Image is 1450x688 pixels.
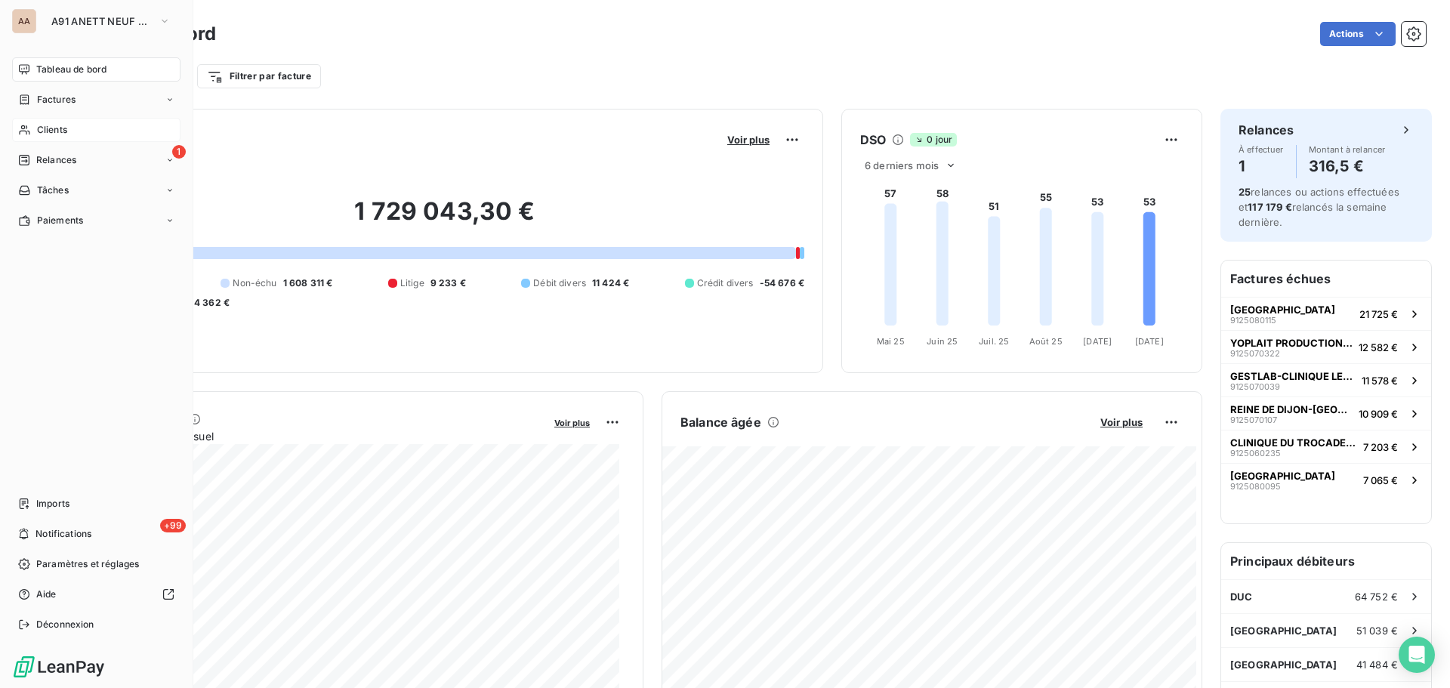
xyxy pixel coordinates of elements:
span: 51 039 € [1356,625,1398,637]
tspan: Août 25 [1029,336,1063,347]
h2: 1 729 043,30 € [85,196,804,242]
a: Aide [12,582,180,606]
span: +99 [160,519,186,532]
span: Factures [37,93,76,106]
span: -4 362 € [190,296,230,310]
span: 12 582 € [1359,341,1398,353]
span: 9 233 € [430,276,466,290]
span: Voir plus [1100,416,1143,428]
button: GESTLAB-CLINIQUE LES FONTAINES912507003911 578 € [1221,363,1431,396]
span: Débit divers [533,276,586,290]
span: 41 484 € [1356,659,1398,671]
span: 9125080115 [1230,316,1276,325]
span: [GEOGRAPHIC_DATA] [1230,659,1337,671]
h6: Factures échues [1221,261,1431,297]
span: À effectuer [1239,145,1284,154]
span: A91 ANETT NEUF CHAMPAGNE [51,15,153,27]
span: REINE DE DIJON-[GEOGRAPHIC_DATA] [1230,403,1353,415]
span: GESTLAB-CLINIQUE LES FONTAINES [1230,370,1356,382]
span: -54 676 € [760,276,804,290]
span: 21 725 € [1359,308,1398,320]
span: Non-échu [233,276,276,290]
button: [GEOGRAPHIC_DATA]912508011521 725 € [1221,297,1431,330]
span: relances ou actions effectuées et relancés la semaine dernière. [1239,186,1399,228]
span: 11 424 € [592,276,629,290]
span: Paiements [37,214,83,227]
span: Chiffre d'affaires mensuel [85,428,544,444]
span: Clients [37,123,67,137]
span: 25 [1239,186,1251,198]
span: 9125070322 [1230,349,1280,358]
span: 1 [172,145,186,159]
span: Crédit divers [697,276,754,290]
span: 9125060235 [1230,449,1281,458]
span: Imports [36,497,69,511]
span: 64 752 € [1355,591,1398,603]
h6: Relances [1239,121,1294,139]
button: Filtrer par facture [197,64,321,88]
span: 9125080095 [1230,482,1281,491]
button: Voir plus [723,133,774,147]
span: Tableau de bord [36,63,106,76]
span: [GEOGRAPHIC_DATA] [1230,625,1337,637]
span: [GEOGRAPHIC_DATA] [1230,470,1335,482]
span: Tâches [37,184,69,197]
tspan: Mai 25 [877,336,905,347]
button: CLINIQUE DU TROCADERO91250602357 203 € [1221,430,1431,463]
div: Open Intercom Messenger [1399,637,1435,673]
button: Voir plus [1096,415,1147,429]
span: 1 608 311 € [283,276,333,290]
tspan: [DATE] [1135,336,1164,347]
span: 11 578 € [1362,375,1398,387]
span: Aide [36,588,57,601]
span: 6 derniers mois [865,159,939,171]
span: Relances [36,153,76,167]
h4: 316,5 € [1309,154,1386,178]
span: 9125070107 [1230,415,1277,424]
span: 9125070039 [1230,382,1280,391]
span: CLINIQUE DU TROCADERO [1230,437,1357,449]
h6: Balance âgée [680,413,761,431]
span: 7 203 € [1363,441,1398,453]
button: Actions [1320,22,1396,46]
span: Déconnexion [36,618,94,631]
tspan: Juin 25 [927,336,958,347]
tspan: [DATE] [1083,336,1112,347]
span: [GEOGRAPHIC_DATA] [1230,304,1335,316]
span: 10 909 € [1359,408,1398,420]
span: Paramètres et réglages [36,557,139,571]
button: [GEOGRAPHIC_DATA]91250800957 065 € [1221,463,1431,496]
span: 0 jour [910,133,957,147]
span: Notifications [35,527,91,541]
h4: 1 [1239,154,1284,178]
span: DUC [1230,591,1252,603]
tspan: Juil. 25 [979,336,1009,347]
span: Litige [400,276,424,290]
button: YOPLAIT PRODUCTION FRANCE912507032212 582 € [1221,330,1431,363]
h6: DSO [860,131,886,149]
span: 117 179 € [1248,201,1291,213]
span: Montant à relancer [1309,145,1386,154]
span: YOPLAIT PRODUCTION FRANCE [1230,337,1353,349]
button: Voir plus [550,415,594,429]
img: Logo LeanPay [12,655,106,679]
h6: Principaux débiteurs [1221,543,1431,579]
span: Voir plus [727,134,770,146]
span: Voir plus [554,418,590,428]
button: REINE DE DIJON-[GEOGRAPHIC_DATA]912507010710 909 € [1221,396,1431,430]
span: 7 065 € [1363,474,1398,486]
div: AA [12,9,36,33]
